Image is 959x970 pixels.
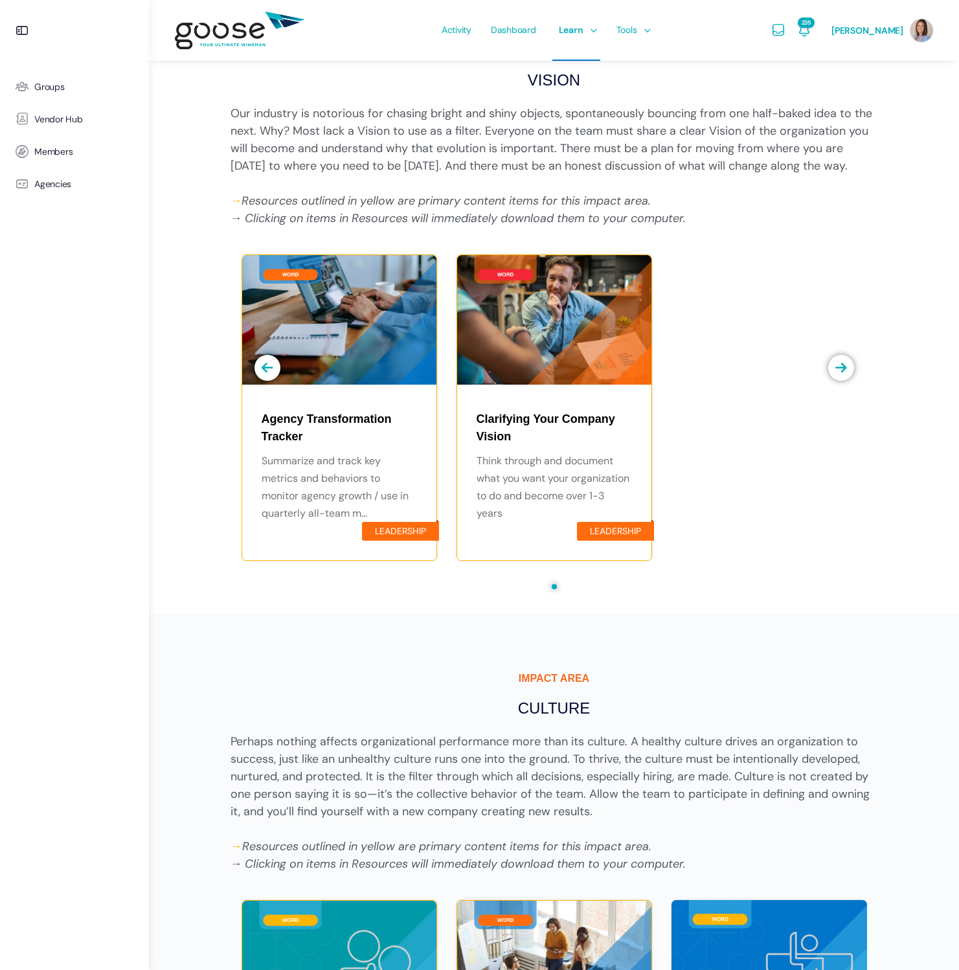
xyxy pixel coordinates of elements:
p: Perhaps nothing affects organizational performance more than its culture. A healthy culture drive... [231,733,878,820]
h2: Vision [231,69,878,92]
p: Our industry is notorious for chasing bright and shiny objects, spontaneously bouncing from one h... [231,105,878,175]
a: Agencies [6,168,142,200]
span: [PERSON_NAME] [831,25,903,36]
span: Agencies [34,179,71,190]
div: Summarize and track key metrics and behaviors to monitor agency growth / use in quarterly all-tea... [262,452,417,522]
div: Clarifying Your Company Vision [477,411,632,446]
h2: Culture [231,697,878,720]
span: → [231,839,242,854]
a: Members [6,135,142,168]
span: Members [34,146,73,157]
span: Vendor Hub [34,114,83,125]
button: next item [828,355,854,381]
div: Think through and document what you want your organization to do and become over 1-3 years [477,452,632,522]
a: Clarifying Your Company Vision [477,404,632,446]
a: Groups [6,71,142,103]
div: Agency Transformation Tracker [262,411,417,446]
a: Agency Transformation Tracker [262,404,417,446]
em: Resources outlined in yellow are primary content items for this impact area. → Clicking on items ... [231,839,686,872]
a: Vendor Hub [6,103,142,135]
button: previous item [254,355,280,381]
iframe: Chat Widget [894,908,959,970]
h6: impact area [231,673,878,684]
span: → [231,193,242,209]
em: Resources outlined in yellow are primary content items for this impact area. → Clicking on items ... [231,193,686,226]
span: 235 [798,17,815,28]
span: Groups [34,82,65,93]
